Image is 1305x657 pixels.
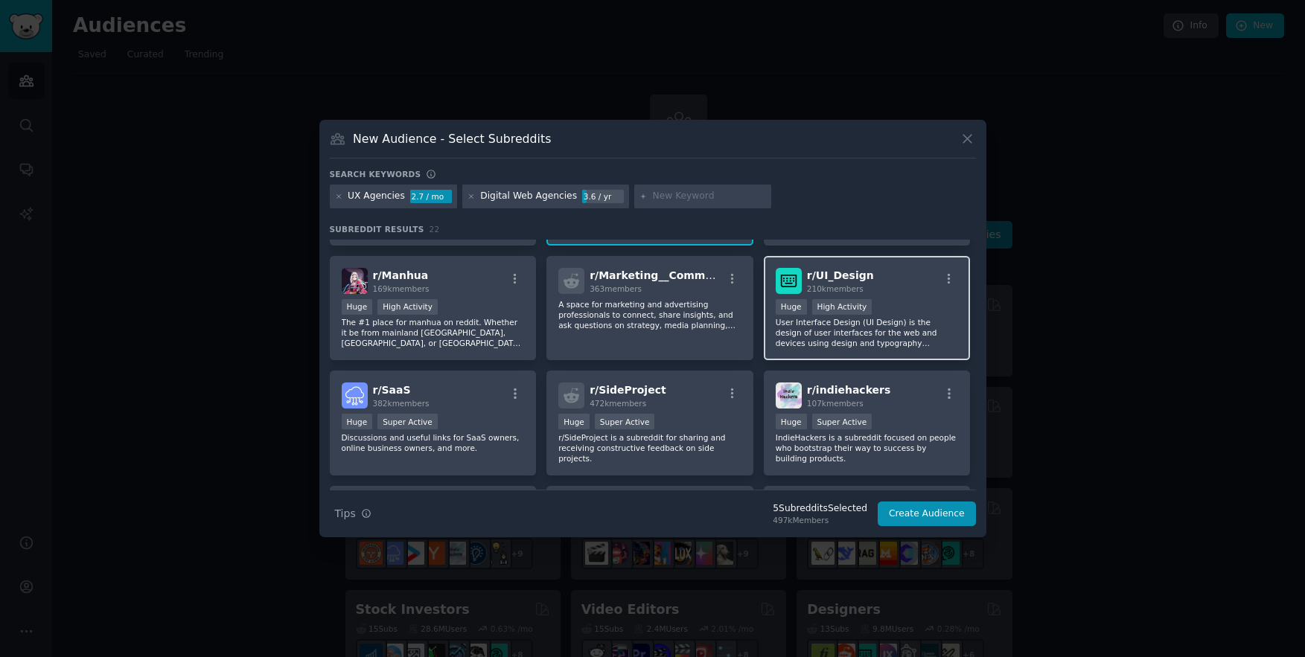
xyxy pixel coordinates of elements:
[558,414,590,429] div: Huge
[595,414,655,429] div: Super Active
[480,190,577,203] div: Digital Web Agencies
[590,269,736,281] span: r/ Marketing__Community
[807,384,891,396] span: r/ indiehackers
[342,414,373,429] div: Huge
[653,190,766,203] input: New Keyword
[776,432,959,464] p: IndieHackers is a subreddit focused on people who bootstrap their way to success by building prod...
[330,501,377,527] button: Tips
[342,382,368,408] img: SaaS
[342,268,368,294] img: Manhua
[410,190,452,203] div: 2.7 / mo
[582,190,624,203] div: 3.6 / yr
[342,432,525,453] p: Discussions and useful links for SaaS owners, online business owners, and more.
[776,299,807,315] div: Huge
[807,269,874,281] span: r/ UI_Design
[807,284,864,293] span: 210k members
[812,299,872,315] div: High Activity
[373,269,429,281] span: r/ Manhua
[812,414,872,429] div: Super Active
[558,299,741,330] p: A space for marketing and advertising professionals to connect, share insights, and ask questions...
[342,299,373,315] div: Huge
[348,190,405,203] div: UX Agencies
[558,432,741,464] p: r/SideProject is a subreddit for sharing and receiving constructive feedback on side projects.
[776,268,802,294] img: UI_Design
[377,299,438,315] div: High Activity
[353,131,551,147] h3: New Audience - Select Subreddits
[590,399,646,408] span: 472k members
[807,399,864,408] span: 107k members
[590,284,642,293] span: 363 members
[430,225,440,234] span: 22
[373,284,430,293] span: 169k members
[330,224,424,234] span: Subreddit Results
[377,414,438,429] div: Super Active
[776,414,807,429] div: Huge
[335,506,356,522] span: Tips
[590,384,666,396] span: r/ SideProject
[373,384,411,396] span: r/ SaaS
[878,501,976,527] button: Create Audience
[330,169,421,179] h3: Search keywords
[776,317,959,348] p: User Interface Design (UI Design) is the design of user interfaces for the web and devices using ...
[776,382,802,408] img: indiehackers
[342,317,525,348] p: The #1 place for manhua on reddit. Whether it be from mainland [GEOGRAPHIC_DATA], [GEOGRAPHIC_DAT...
[373,399,430,408] span: 382k members
[773,502,867,516] div: 5 Subreddit s Selected
[773,515,867,525] div: 497k Members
